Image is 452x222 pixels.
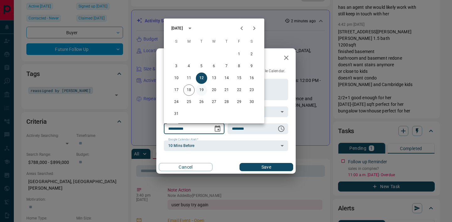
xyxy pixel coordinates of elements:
[234,49,245,60] button: 1
[208,35,220,48] span: Wednesday
[275,122,288,135] button: Choose time, selected time is 11:00 AM
[196,61,207,72] button: 5
[196,84,207,96] button: 19
[239,163,293,171] button: Save
[221,61,232,72] button: 7
[171,61,182,72] button: 3
[221,73,232,84] button: 14
[221,84,232,96] button: 21
[171,73,182,84] button: 10
[211,122,224,135] button: Choose date, selected date is Aug 12, 2025
[196,96,207,108] button: 26
[171,25,183,31] div: [DATE]
[234,96,245,108] button: 29
[183,61,195,72] button: 4
[246,49,257,60] button: 2
[221,35,232,48] span: Thursday
[208,96,220,108] button: 27
[246,84,257,96] button: 23
[185,23,195,34] button: calendar view is open, switch to year view
[183,35,195,48] span: Monday
[234,73,245,84] button: 15
[234,61,245,72] button: 8
[183,84,195,96] button: 18
[248,22,261,35] button: Next month
[159,163,213,171] button: Cancel
[234,84,245,96] button: 22
[171,84,182,96] button: 17
[196,35,207,48] span: Tuesday
[246,35,257,48] span: Saturday
[156,48,197,68] h2: Edit Task
[246,61,257,72] button: 9
[232,121,240,125] label: Time
[246,96,257,108] button: 30
[168,138,198,142] label: Google Calendar Alert
[234,35,245,48] span: Friday
[246,73,257,84] button: 16
[171,35,182,48] span: Sunday
[183,73,195,84] button: 11
[196,73,207,84] button: 12
[164,140,288,151] div: 10 Mins Before
[208,73,220,84] button: 13
[235,22,248,35] button: Previous month
[171,96,182,108] button: 24
[221,96,232,108] button: 28
[208,61,220,72] button: 6
[183,96,195,108] button: 25
[168,121,176,125] label: Date
[208,84,220,96] button: 20
[171,108,182,120] button: 31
